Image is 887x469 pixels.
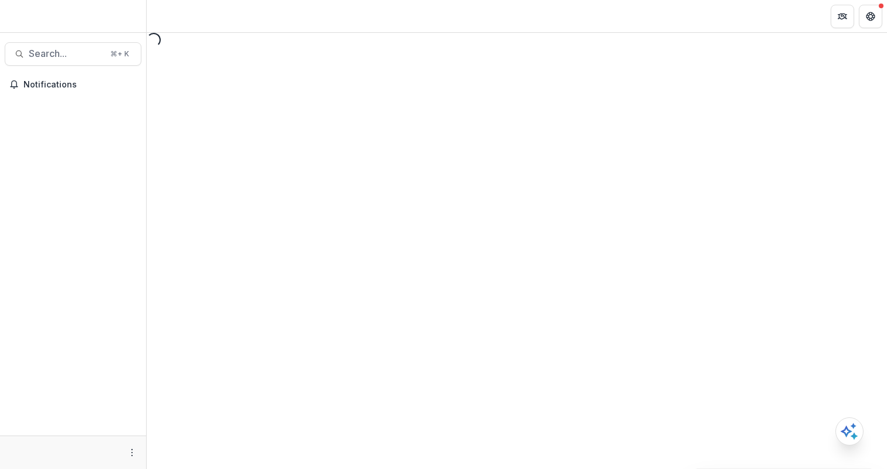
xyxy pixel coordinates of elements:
button: Partners [831,5,854,28]
span: Search... [29,48,103,59]
button: Get Help [859,5,882,28]
button: More [125,446,139,460]
button: Notifications [5,75,141,94]
span: Notifications [23,80,137,90]
div: ⌘ + K [108,48,131,60]
button: Search... [5,42,141,66]
button: Open AI Assistant [835,417,864,446]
